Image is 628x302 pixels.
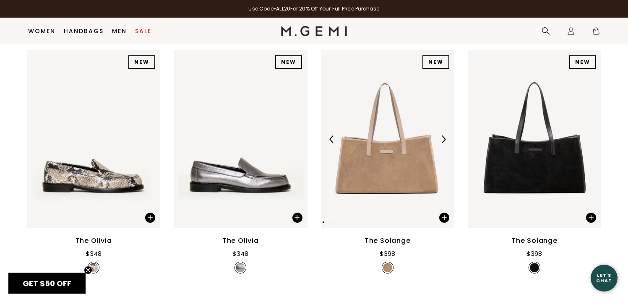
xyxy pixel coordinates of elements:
[321,50,454,228] img: The Solange
[174,50,307,228] img: The Olivia
[86,249,102,259] div: $348
[275,55,302,69] div: NEW
[328,135,336,143] img: Previous Arrow
[454,50,588,228] img: The Solange
[160,50,294,228] img: The Olivia
[569,55,596,69] div: NEW
[76,236,112,246] div: The Olivia
[422,55,449,69] div: NEW
[365,236,411,246] div: The Solange
[222,236,259,246] div: The Olivia
[84,266,92,274] button: Close teaser
[23,278,71,289] span: GET $50 OFF
[236,263,245,272] img: v_7396485627963_SWATCH_50x.jpg
[307,50,440,228] img: The Olivia
[526,249,542,259] div: $398
[468,50,601,228] img: The Solange
[591,273,618,283] div: Let's Chat
[27,50,160,276] a: The OliviaNEWThe OliviaThe Olivia$348
[281,26,347,36] img: M.Gemi
[592,29,600,37] span: 1
[8,273,86,294] div: GET $50 OFFClose teaser
[27,50,160,228] img: The Olivia
[174,50,307,276] a: The OliviaNEWThe OliviaThe Olivia$348
[128,55,155,69] div: NEW
[530,263,539,272] img: v_7402830921787_SWATCH_50x.jpg
[468,50,601,276] a: The SolangeNEWThe SolangeThe Solange$398
[135,28,151,34] a: Sale
[321,50,454,276] a: The SolangeNEWThe SolangePrevious ArrowNext ArrowThe Solange$398
[274,5,290,12] strong: FALL20
[112,28,127,34] a: Men
[28,28,55,34] a: Women
[511,236,558,246] div: The Solange
[440,135,447,143] img: Next Arrow
[232,249,248,259] div: $348
[383,263,392,272] img: v_7402830889019_SWATCH_50x.jpg
[380,249,395,259] div: $398
[89,263,98,272] img: v_7396485595195_SWATCH_50x.jpg
[64,28,104,34] a: Handbags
